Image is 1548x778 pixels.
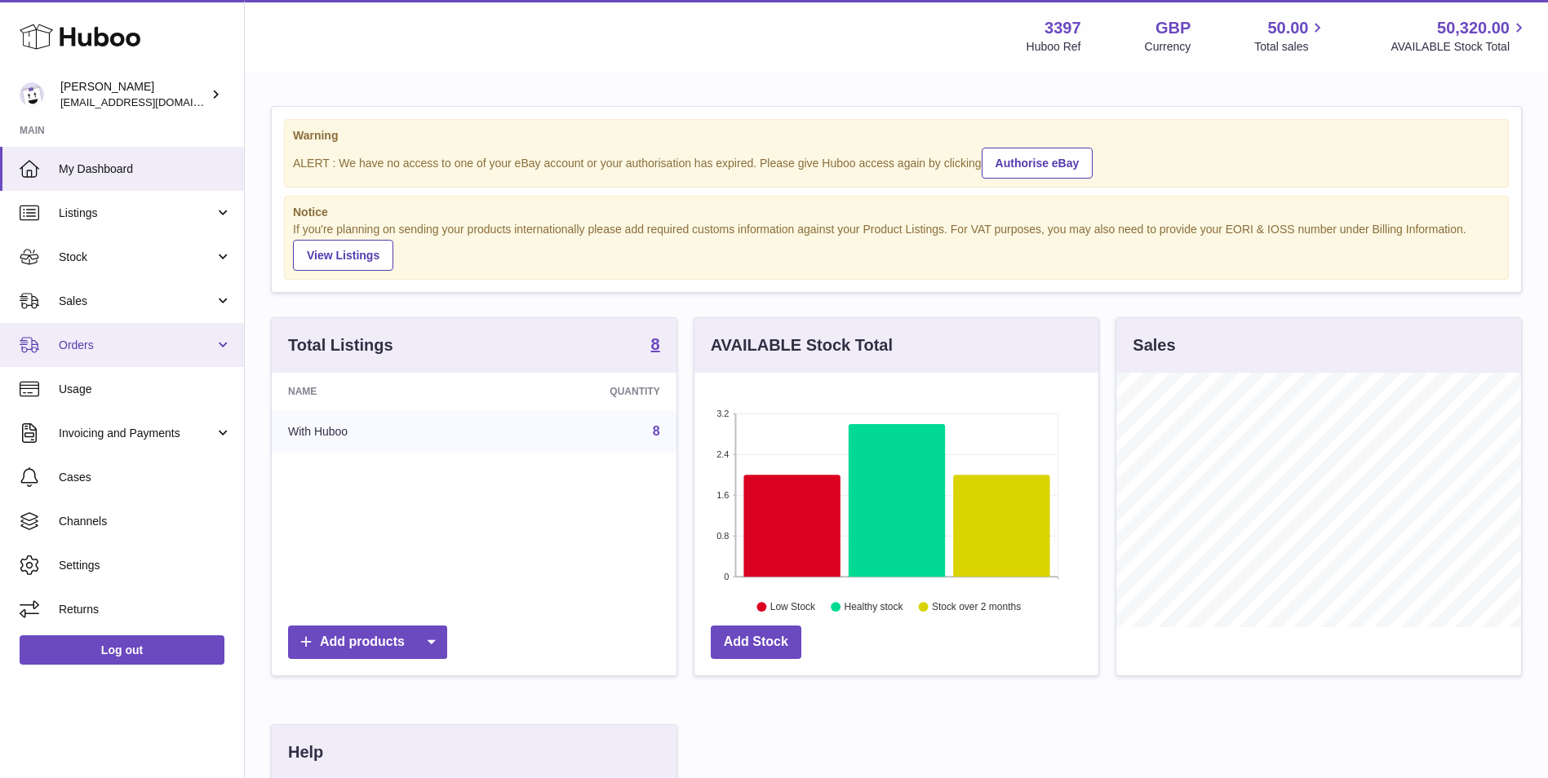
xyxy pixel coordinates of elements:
[1391,39,1528,55] span: AVAILABLE Stock Total
[293,222,1500,271] div: If you're planning on sending your products internationally please add required customs informati...
[1437,17,1510,39] span: 50,320.00
[716,490,729,500] text: 1.6
[59,514,232,529] span: Channels
[293,128,1500,144] strong: Warning
[59,426,215,441] span: Invoicing and Payments
[651,336,660,352] strong: 8
[716,531,729,541] text: 0.8
[272,373,485,410] th: Name
[1145,39,1191,55] div: Currency
[932,602,1021,613] text: Stock over 2 months
[59,206,215,221] span: Listings
[1391,17,1528,55] a: 50,320.00 AVAILABLE Stock Total
[1267,17,1308,39] span: 50.00
[1133,334,1175,356] h3: Sales
[272,410,485,453] td: With Huboo
[651,336,660,356] a: 8
[716,409,729,418] text: 3.2
[59,294,215,309] span: Sales
[653,424,660,438] a: 8
[59,250,215,265] span: Stock
[844,602,903,613] text: Healthy stock
[1155,17,1191,39] strong: GBP
[288,334,393,356] h3: Total Listings
[60,95,240,108] span: [EMAIL_ADDRESS][DOMAIN_NAME]
[770,602,816,613] text: Low Stock
[59,558,232,573] span: Settings
[59,470,232,485] span: Cases
[288,741,323,763] h3: Help
[293,145,1500,179] div: ALERT : We have no access to one of your eBay account or your authorisation has expired. Please g...
[711,625,801,659] a: Add Stock
[1254,39,1327,55] span: Total sales
[293,240,393,271] a: View Listings
[59,602,232,617] span: Returns
[1254,17,1327,55] a: 50.00 Total sales
[485,373,676,410] th: Quantity
[724,572,729,581] text: 0
[982,148,1093,179] a: Authorise eBay
[20,82,44,107] img: sales@canchema.com
[1045,17,1081,39] strong: 3397
[293,205,1500,220] strong: Notice
[711,334,893,356] h3: AVAILABLE Stock Total
[1027,39,1081,55] div: Huboo Ref
[20,635,224,665] a: Log out
[59,161,232,177] span: My Dashboard
[716,449,729,459] text: 2.4
[288,625,447,659] a: Add products
[59,382,232,397] span: Usage
[59,338,215,353] span: Orders
[60,79,207,110] div: [PERSON_NAME]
